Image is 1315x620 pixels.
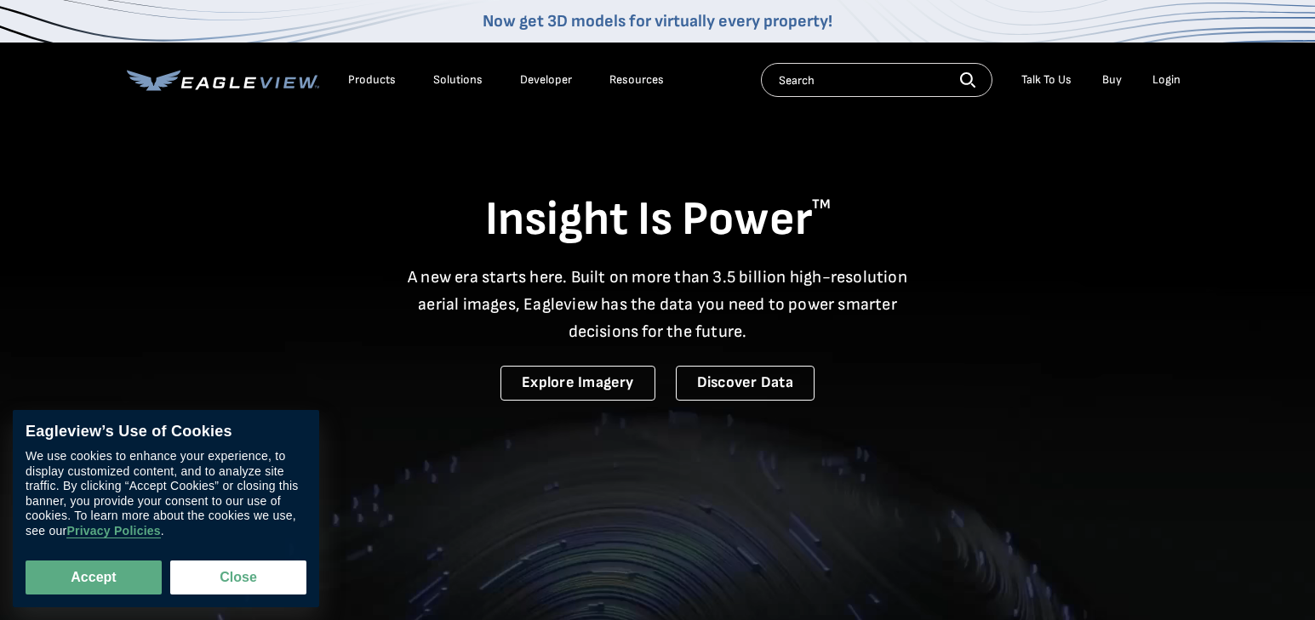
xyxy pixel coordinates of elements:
[433,72,483,88] div: Solutions
[170,560,306,594] button: Close
[1102,72,1122,88] a: Buy
[520,72,572,88] a: Developer
[397,264,918,345] p: A new era starts here. Built on more than 3.5 billion high-resolution aerial images, Eagleview ha...
[500,366,655,401] a: Explore Imagery
[127,191,1189,250] h1: Insight Is Power
[483,11,832,31] a: Now get 3D models for virtually every property!
[26,560,162,594] button: Accept
[26,423,306,441] div: Eagleview’s Use of Cookies
[1152,72,1181,88] div: Login
[1021,72,1072,88] div: Talk To Us
[761,63,992,97] input: Search
[66,525,160,539] a: Privacy Policies
[812,196,831,213] sup: TM
[609,72,664,88] div: Resources
[676,366,815,401] a: Discover Data
[26,450,306,539] div: We use cookies to enhance your experience, to display customized content, and to analyze site tra...
[348,72,396,88] div: Products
